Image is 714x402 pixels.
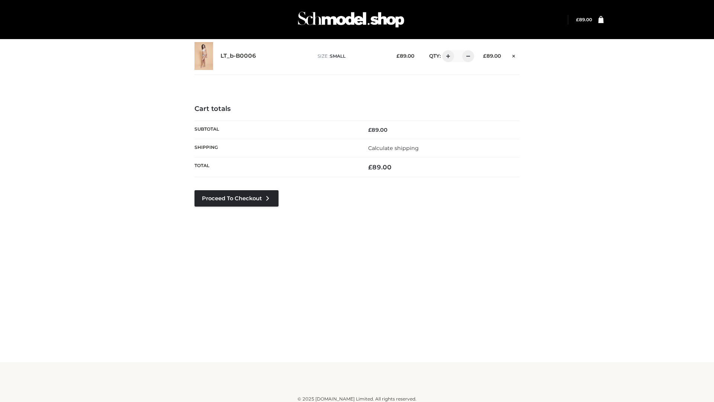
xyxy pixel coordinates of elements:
span: £ [368,163,372,171]
div: QTY: [422,50,472,62]
a: Remove this item [508,50,520,60]
th: Shipping [194,139,357,157]
h4: Cart totals [194,105,520,113]
bdi: 89.00 [576,17,592,22]
bdi: 89.00 [368,163,392,171]
span: £ [396,53,400,59]
span: £ [576,17,579,22]
span: £ [483,53,486,59]
a: £89.00 [576,17,592,22]
th: Subtotal [194,121,357,139]
th: Total [194,157,357,177]
span: SMALL [330,53,345,59]
bdi: 89.00 [368,127,387,133]
bdi: 89.00 [483,53,501,59]
a: Proceed to Checkout [194,190,279,207]
bdi: 89.00 [396,53,414,59]
img: Schmodel Admin 964 [295,5,407,34]
span: £ [368,127,372,133]
a: Calculate shipping [368,145,419,151]
a: LT_b-B0006 [221,52,256,60]
p: size : [318,53,385,60]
